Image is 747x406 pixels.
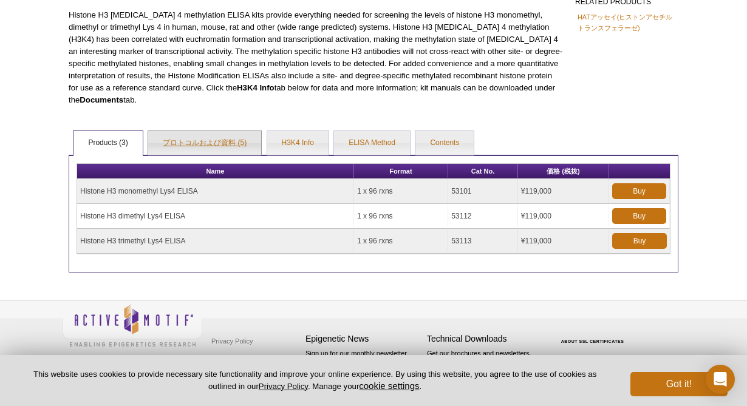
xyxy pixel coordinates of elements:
[578,12,676,33] a: HATアッセイ(ヒストンアセチルトランスフェラーゼ)
[427,348,542,379] p: Get our brochures and newsletters, or request them by mail.
[612,183,666,199] a: Buy
[208,350,272,368] a: Terms & Conditions
[334,131,410,155] a: ELISA Method
[305,334,421,344] h4: Epigenetic News
[148,131,261,155] a: プロトコルおよび資料 (5)
[77,204,354,229] td: Histone H3 dimethyl Lys4 ELISA
[548,322,640,348] table: Click to Verify - This site chose Symantec SSL for secure e-commerce and confidential communicati...
[612,208,666,224] a: Buy
[77,229,354,254] td: Histone H3 trimethyl Lys4 ELISA
[73,131,142,155] a: Products (3)
[305,348,421,390] p: Sign up for our monthly newsletter highlighting recent publications in the field of epigenetics.
[630,372,728,396] button: Got it!
[354,164,448,179] th: Format
[208,332,256,350] a: Privacy Policy
[612,233,667,249] a: Buy
[448,164,518,179] th: Cat No.
[77,164,354,179] th: Name
[237,83,275,92] strong: H3K4 Info
[415,131,474,155] a: Contents
[427,334,542,344] h4: Technical Downloads
[448,204,518,229] td: 53112
[448,229,518,254] td: 53113
[518,204,609,229] td: ¥119,000
[448,179,518,204] td: 53101
[518,179,609,204] td: ¥119,000
[354,229,448,254] td: 1 x 96 rxns
[359,381,419,391] button: cookie settings
[518,164,609,179] th: 価格 (税抜)
[267,131,329,155] a: H3K4 Info
[354,204,448,229] td: 1 x 96 rxns
[259,382,308,391] a: Privacy Policy
[561,339,624,343] a: ABOUT SSL CERTIFICATES
[706,365,735,394] div: Open Intercom Messenger
[518,229,609,254] td: ¥119,000
[77,179,354,204] td: Histone H3 monomethyl Lys4 ELISA
[19,369,610,392] p: This website uses cookies to provide necessary site functionality and improve your online experie...
[63,300,202,350] img: Active Motif,
[69,9,563,106] p: Histone H3 [MEDICAL_DATA] 4 methylation ELISA kits provide everything needed for screening the le...
[354,179,448,204] td: 1 x 96 rxns
[80,95,123,104] strong: Documents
